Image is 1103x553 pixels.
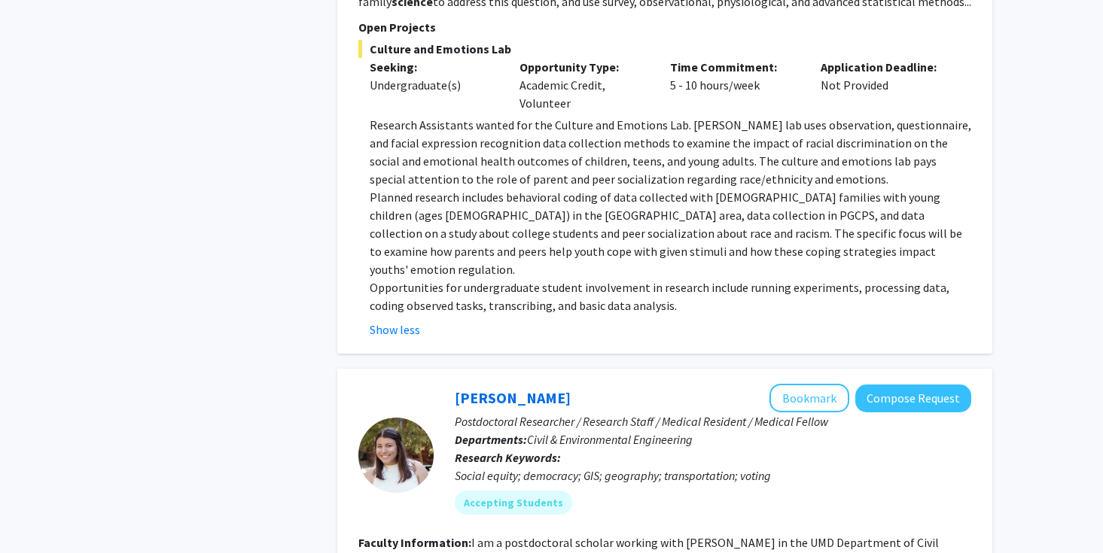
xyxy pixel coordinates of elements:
p: Application Deadline: [821,58,949,76]
button: Add Gretchen Bella to Bookmarks [769,384,849,412]
p: Time Commitment: [670,58,798,76]
div: Undergraduate(s) [370,76,498,94]
p: Open Projects [358,18,971,36]
span: Culture and Emotions Lab [358,40,971,58]
iframe: Chat [11,485,64,542]
p: Research Assistants wanted for the Culture and Emotions Lab. [PERSON_NAME] lab uses observation, ... [370,116,971,188]
b: Faculty Information: [358,535,471,550]
p: Planned research includes behavioral coding of data collected with [DEMOGRAPHIC_DATA] families wi... [370,188,971,278]
mat-chip: Accepting Students [455,491,572,515]
div: 5 - 10 hours/week [659,58,809,112]
p: Seeking: [370,58,498,76]
b: Research Keywords: [455,450,561,465]
p: Opportunities for undergraduate student involvement in research include running experiments, proc... [370,278,971,314]
div: Not Provided [809,58,960,112]
a: [PERSON_NAME] [455,388,571,407]
p: Opportunity Type: [520,58,647,76]
button: Compose Request to Gretchen Bella [855,384,971,412]
span: Civil & Environmental Engineering [527,432,693,447]
p: Postdoctoral Researcher / Research Staff / Medical Resident / Medical Fellow [455,412,971,430]
div: Academic Credit, Volunteer [508,58,659,112]
button: Show less [370,321,420,339]
div: Social equity; democracy; GIS; geography; transportation; voting [455,466,971,485]
b: Departments: [455,432,527,447]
